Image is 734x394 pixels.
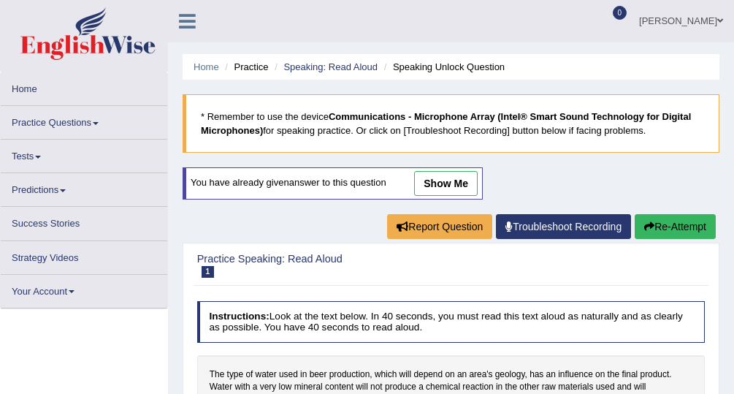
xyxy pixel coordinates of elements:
button: Re-Attempt [635,214,716,239]
li: Speaking Unlock Question [381,60,505,74]
span: 0 [613,6,627,20]
h2: Practice Speaking: Read Aloud [197,254,512,278]
button: Report Question [387,214,492,239]
li: Practice [221,60,268,74]
h4: Look at the text below. In 40 seconds, you must read this text aloud as naturally and as clearly ... [197,301,706,343]
a: Strategy Videos [1,241,167,270]
blockquote: * Remember to use the device for speaking practice. Or click on [Troubleshoot Recording] button b... [183,94,719,153]
a: Tests [1,140,167,168]
a: Predictions [1,173,167,202]
a: Your Account [1,275,167,303]
span: 1 [202,266,215,277]
a: Troubleshoot Recording [496,214,631,239]
a: Speaking: Read Aloud [283,61,378,72]
a: Home [1,72,167,101]
a: Home [194,61,219,72]
b: Communications - Microphone Array (Intel® Smart Sound Technology for Digital Microphones) [201,111,691,136]
div: You have already given answer to this question [183,167,483,200]
a: show me [414,171,478,196]
a: Success Stories [1,207,167,235]
a: Practice Questions [1,106,167,135]
b: Instructions: [209,311,269,322]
